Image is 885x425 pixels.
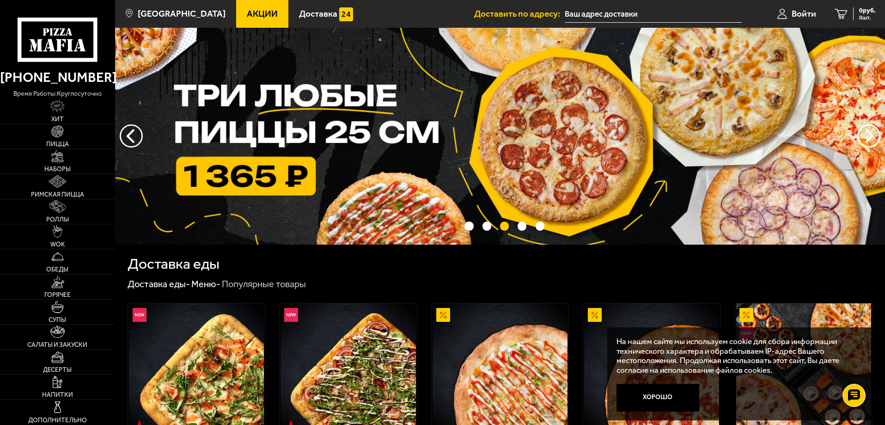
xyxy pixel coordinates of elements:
span: 0 шт. [859,15,876,20]
span: Роллы [46,216,69,223]
img: Новинка [284,308,298,322]
img: Акционный [436,308,450,322]
span: Дополнительно [28,417,87,424]
p: На нашем сайте мы используем cookie для сбора информации технического характера и обрабатываем IP... [616,337,858,375]
button: точки переключения [482,222,491,230]
span: Акции [247,9,278,18]
span: Пицца [46,141,69,148]
a: Доставка еды- [128,278,190,289]
button: точки переключения [518,222,526,230]
span: Десерты [43,367,72,373]
span: Салаты и закуски [27,342,87,348]
span: WOK [50,241,65,248]
span: Римская пицца [31,191,84,198]
span: Обеды [46,266,68,273]
a: Меню- [191,278,220,289]
img: Новинка [133,308,146,322]
span: Супы [49,317,66,323]
span: Войти [792,9,816,18]
div: Популярные товары [222,278,306,290]
img: 15daf4d41897b9f0e9f617042186c801.svg [339,7,353,21]
h1: Доставка еды [128,257,220,271]
button: Хорошо [616,384,700,412]
button: точки переключения [500,222,509,230]
span: Напитки [42,392,73,398]
span: Доставка [299,9,337,18]
span: Хит [51,116,64,123]
button: следующий [120,124,143,148]
span: [GEOGRAPHIC_DATA] [138,9,226,18]
button: точки переключения [464,222,473,230]
img: Акционный [739,308,753,322]
img: Новинка [739,326,753,340]
span: Горячее [44,292,71,298]
span: Наборы [44,166,71,172]
img: Акционный [588,308,602,322]
span: 0 руб. [859,7,876,14]
button: предыдущий [857,124,880,148]
span: Доставить по адресу: [474,9,565,18]
input: Ваш адрес доставки [565,6,742,23]
button: точки переключения [536,222,544,230]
